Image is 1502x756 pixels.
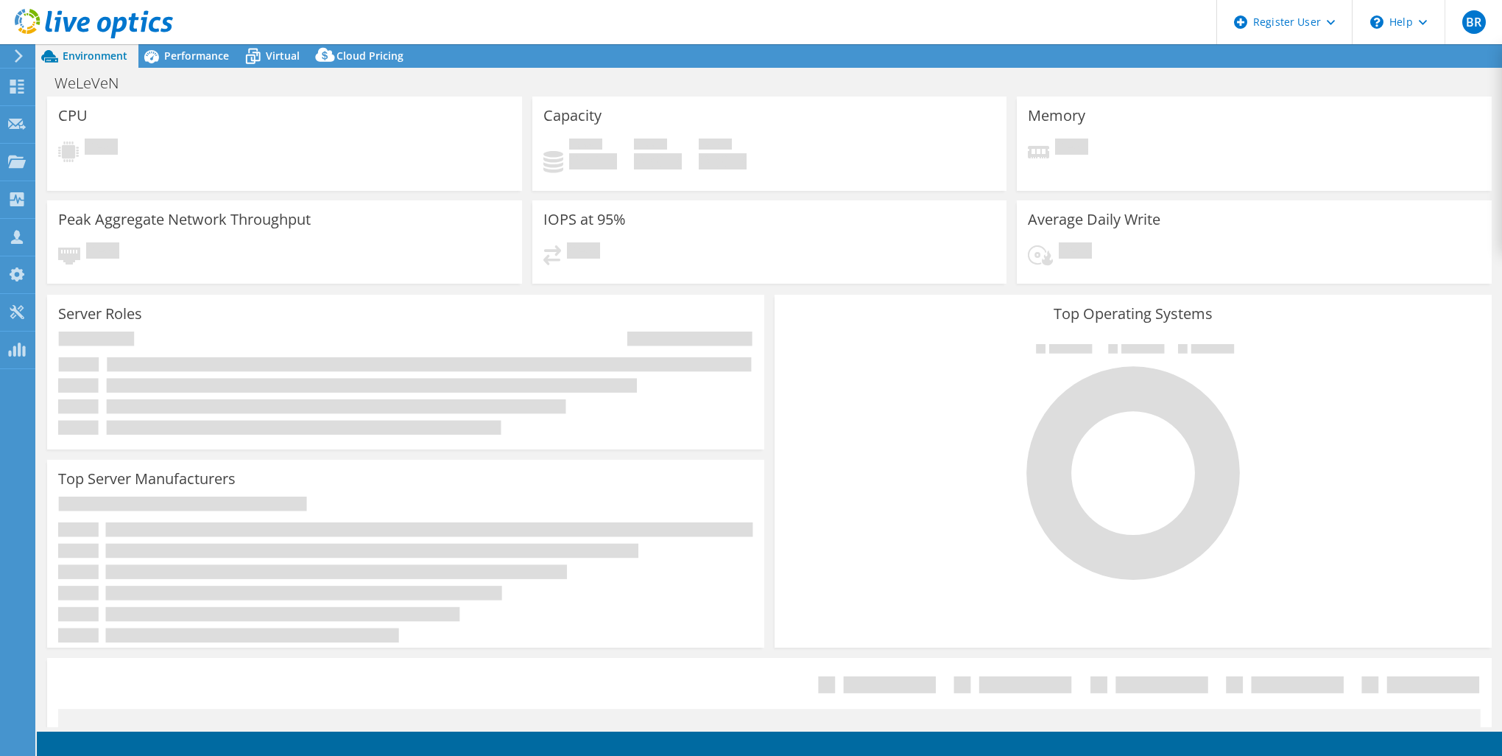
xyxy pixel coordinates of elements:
span: Total [699,139,732,153]
h3: Memory [1028,108,1085,124]
h3: Server Roles [58,306,142,322]
h1: WeLeVeN [48,75,141,91]
span: Pending [567,242,600,262]
h3: Top Server Manufacturers [58,471,236,487]
span: Performance [164,49,229,63]
span: Pending [85,139,118,158]
h3: Top Operating Systems [786,306,1481,322]
span: BR [1462,10,1486,34]
span: Environment [63,49,127,63]
h3: CPU [58,108,88,124]
h4: 0 GiB [634,153,682,169]
span: Pending [1055,139,1088,158]
span: Cloud Pricing [336,49,403,63]
h4: 0 GiB [569,153,617,169]
h3: Average Daily Write [1028,211,1160,228]
span: Pending [1059,242,1092,262]
span: Pending [86,242,119,262]
h3: Capacity [543,108,602,124]
h3: IOPS at 95% [543,211,626,228]
h3: Peak Aggregate Network Throughput [58,211,311,228]
h4: 0 GiB [699,153,747,169]
span: Free [634,139,667,153]
span: Used [569,139,602,153]
span: Virtual [266,49,300,63]
svg: \n [1370,15,1383,29]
